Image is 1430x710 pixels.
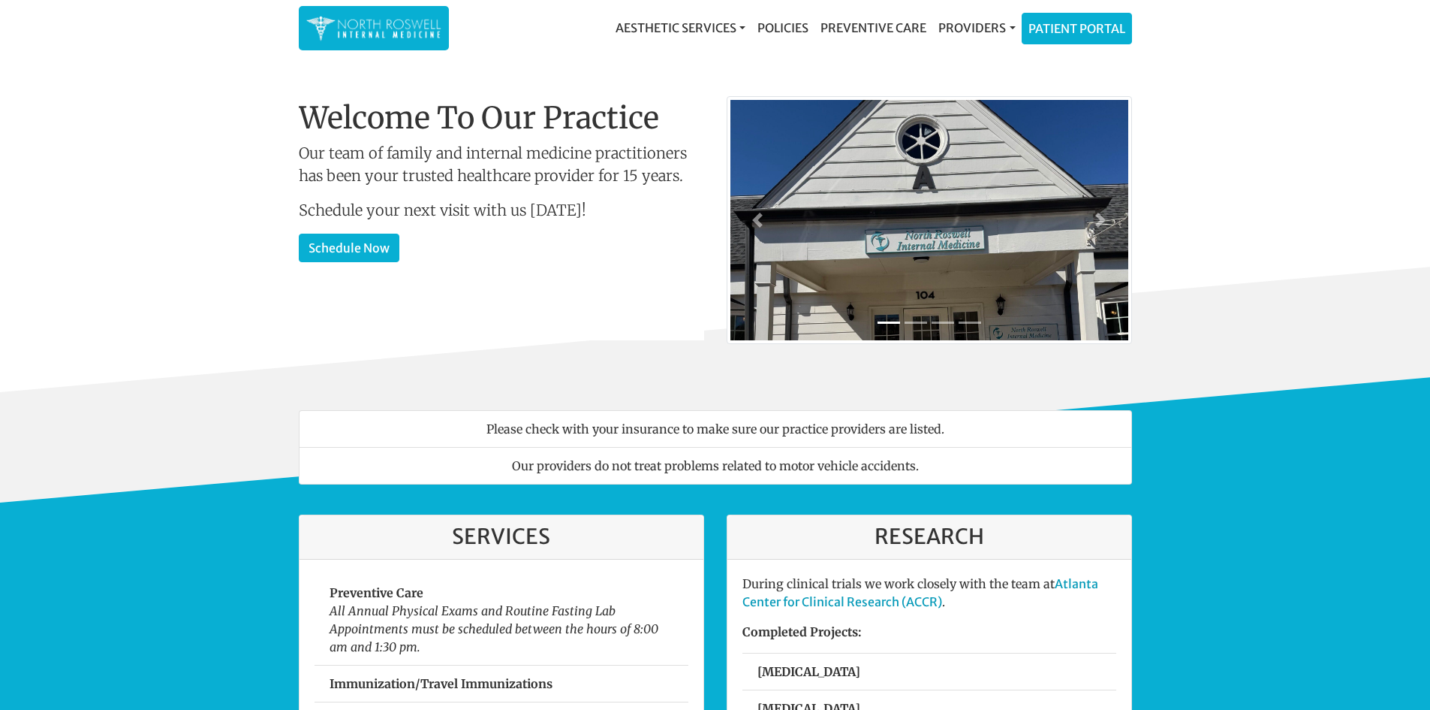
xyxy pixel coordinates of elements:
[742,575,1116,611] p: During clinical trials we work closely with the team at .
[1022,14,1131,44] a: Patient Portal
[299,447,1132,485] li: Our providers do not treat problems related to motor vehicle accidents.
[299,410,1132,448] li: Please check with your insurance to make sure our practice providers are listed.
[306,14,441,43] img: North Roswell Internal Medicine
[299,199,704,222] p: Schedule your next visit with us [DATE]!
[299,142,704,187] p: Our team of family and internal medicine practitioners has been your trusted healthcare provider ...
[330,585,423,600] strong: Preventive Care
[742,524,1116,550] h3: Research
[742,624,862,639] strong: Completed Projects:
[315,524,688,550] h3: Services
[610,13,751,43] a: Aesthetic Services
[742,576,1098,609] a: Atlanta Center for Clinical Research (ACCR)
[330,676,552,691] strong: Immunization/Travel Immunizations
[299,100,704,136] h1: Welcome To Our Practice
[330,603,658,654] em: All Annual Physical Exams and Routine Fasting Lab Appointments must be scheduled between the hour...
[814,13,932,43] a: Preventive Care
[751,13,814,43] a: Policies
[932,13,1021,43] a: Providers
[299,234,399,262] a: Schedule Now
[757,664,860,679] strong: [MEDICAL_DATA]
